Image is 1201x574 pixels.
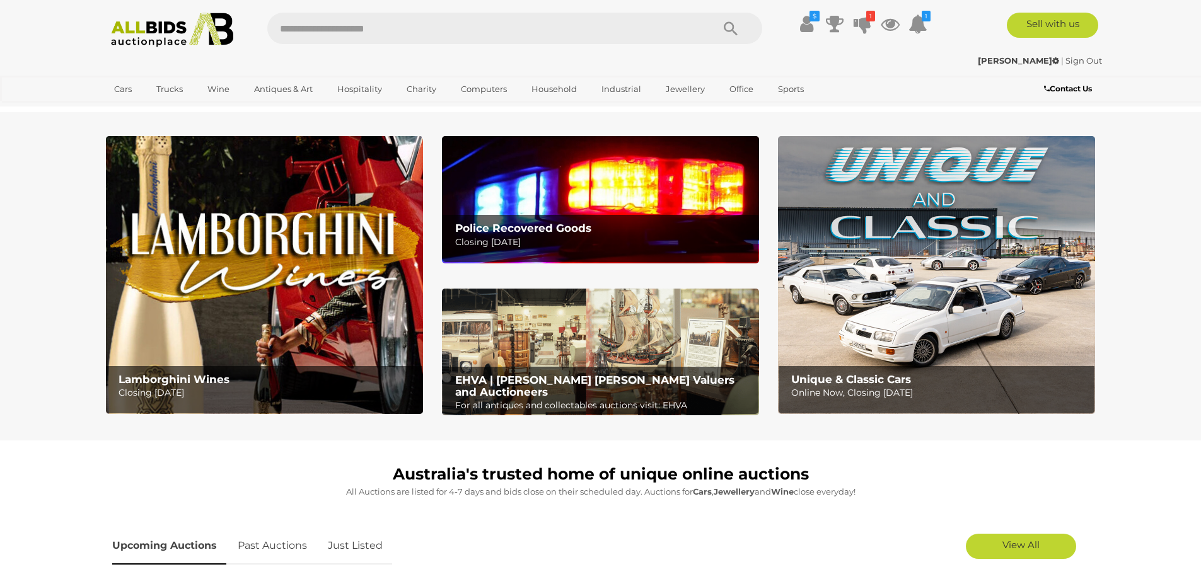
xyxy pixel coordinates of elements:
[978,55,1061,66] a: [PERSON_NAME]
[798,13,816,35] a: $
[106,136,423,414] img: Lamborghini Wines
[455,222,591,234] b: Police Recovered Goods
[714,486,755,497] strong: Jewellery
[770,79,812,100] a: Sports
[1044,84,1092,93] b: Contact Us
[523,79,585,100] a: Household
[853,13,872,35] a: 1
[866,11,875,21] i: 1
[442,136,759,263] img: Police Recovered Goods
[106,79,140,100] a: Cars
[1002,539,1040,551] span: View All
[442,289,759,416] a: EHVA | Evans Hastings Valuers and Auctioneers EHVA | [PERSON_NAME] [PERSON_NAME] Valuers and Auct...
[455,398,752,413] p: For all antiques and collectables auctions visit: EHVA
[771,486,794,497] strong: Wine
[106,100,212,120] a: [GEOGRAPHIC_DATA]
[1065,55,1102,66] a: Sign Out
[453,79,515,100] a: Computers
[112,527,226,565] a: Upcoming Auctions
[398,79,444,100] a: Charity
[922,11,931,21] i: 1
[455,374,734,398] b: EHVA | [PERSON_NAME] [PERSON_NAME] Valuers and Auctioneers
[246,79,321,100] a: Antiques & Art
[1044,82,1095,96] a: Contact Us
[104,13,241,47] img: Allbids.com.au
[721,79,762,100] a: Office
[908,13,927,35] a: 1
[112,485,1089,499] p: All Auctions are listed for 4-7 days and bids close on their scheduled day. Auctions for , and cl...
[809,11,820,21] i: $
[778,136,1095,414] a: Unique & Classic Cars Unique & Classic Cars Online Now, Closing [DATE]
[699,13,762,44] button: Search
[978,55,1059,66] strong: [PERSON_NAME]
[1061,55,1064,66] span: |
[693,486,712,497] strong: Cars
[1007,13,1098,38] a: Sell with us
[199,79,238,100] a: Wine
[112,466,1089,483] h1: Australia's trusted home of unique online auctions
[455,234,752,250] p: Closing [DATE]
[148,79,191,100] a: Trucks
[442,289,759,416] img: EHVA | Evans Hastings Valuers and Auctioneers
[318,527,392,565] a: Just Listed
[658,79,713,100] a: Jewellery
[106,136,423,414] a: Lamborghini Wines Lamborghini Wines Closing [DATE]
[329,79,390,100] a: Hospitality
[119,373,229,386] b: Lamborghini Wines
[442,136,759,263] a: Police Recovered Goods Police Recovered Goods Closing [DATE]
[778,136,1095,414] img: Unique & Classic Cars
[791,385,1088,401] p: Online Now, Closing [DATE]
[966,534,1076,559] a: View All
[228,527,316,565] a: Past Auctions
[593,79,649,100] a: Industrial
[119,385,415,401] p: Closing [DATE]
[791,373,911,386] b: Unique & Classic Cars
